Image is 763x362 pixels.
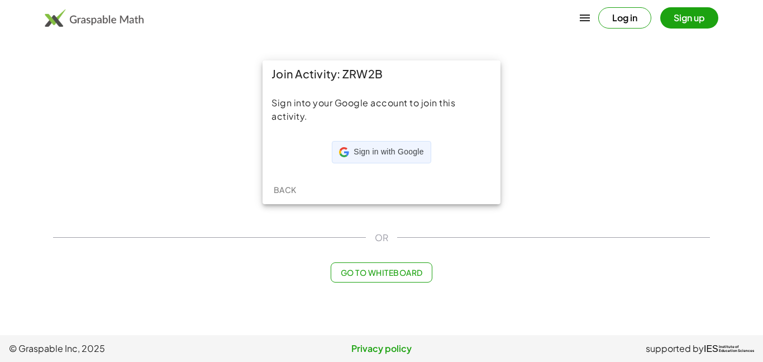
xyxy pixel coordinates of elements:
span: OR [375,231,388,245]
a: IESInstitute ofEducation Sciences [704,342,754,355]
span: Sign in with Google [354,147,423,158]
button: Go to Whiteboard [331,262,432,283]
span: Back [273,185,296,195]
span: supported by [646,342,704,355]
button: Sign up [660,7,718,29]
span: Go to Whiteboard [340,267,422,278]
button: Back [267,180,303,200]
div: Sign in with Google [332,141,431,163]
a: Privacy policy [257,342,506,355]
button: Log in [598,7,651,29]
div: Join Activity: ZRW2B [263,60,500,87]
span: Institute of Education Sciences [719,345,754,353]
span: IES [704,344,718,354]
span: © Graspable Inc, 2025 [9,342,257,355]
div: Sign into your Google account to join this activity. [271,96,492,123]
